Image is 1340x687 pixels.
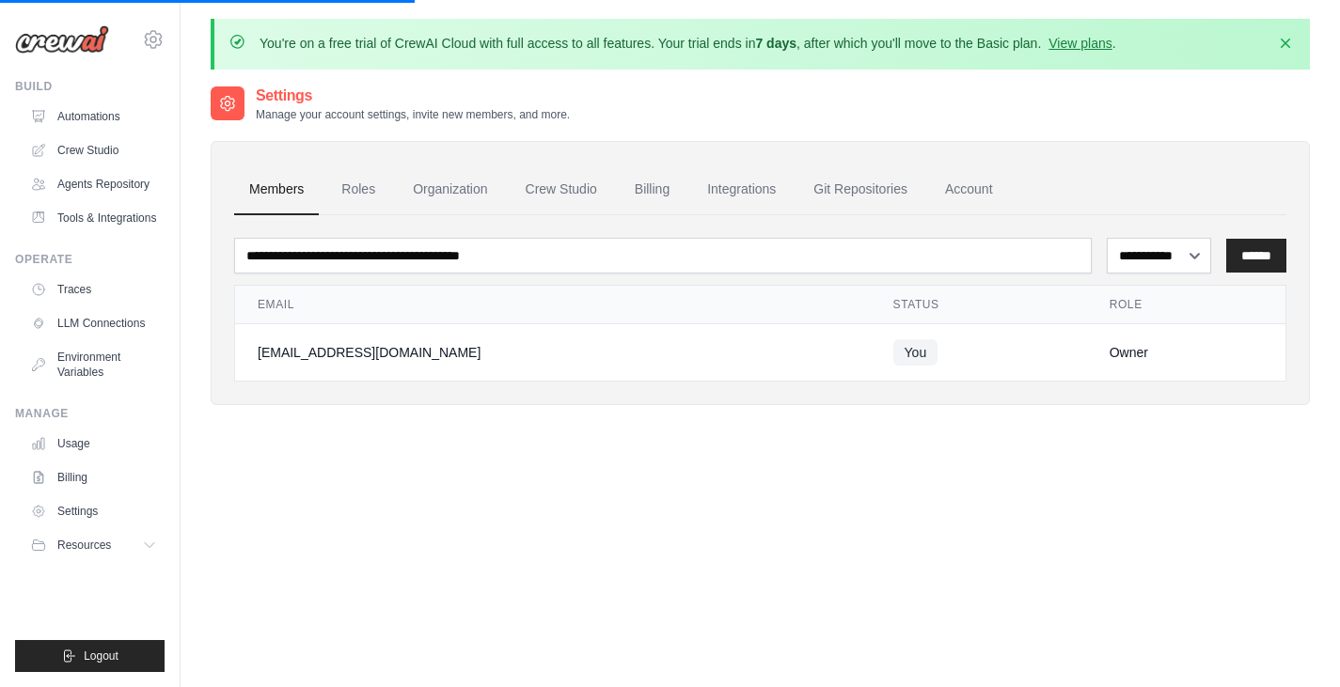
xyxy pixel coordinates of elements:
[23,530,165,560] button: Resources
[15,79,165,94] div: Build
[23,496,165,526] a: Settings
[15,25,109,54] img: Logo
[57,538,111,553] span: Resources
[235,286,871,324] th: Email
[23,135,165,165] a: Crew Studio
[23,429,165,459] a: Usage
[1048,36,1111,51] a: View plans
[15,640,165,672] button: Logout
[84,648,118,664] span: Logout
[930,164,1008,215] a: Account
[620,164,685,215] a: Billing
[23,203,165,233] a: Tools & Integrations
[798,164,922,215] a: Git Repositories
[755,36,796,51] strong: 7 days
[23,462,165,492] a: Billing
[23,308,165,338] a: LLM Connections
[23,342,165,387] a: Environment Variables
[23,169,165,199] a: Agents Repository
[15,406,165,421] div: Manage
[258,343,848,362] div: [EMAIL_ADDRESS][DOMAIN_NAME]
[326,164,390,215] a: Roles
[1087,286,1285,324] th: Role
[511,164,612,215] a: Crew Studio
[234,164,319,215] a: Members
[23,274,165,304] a: Traces
[15,252,165,267] div: Operate
[692,164,791,215] a: Integrations
[871,286,1087,324] th: Status
[256,107,570,122] p: Manage your account settings, invite new members, and more.
[23,101,165,132] a: Automations
[260,34,1116,53] p: You're on a free trial of CrewAI Cloud with full access to all features. Your trial ends in , aft...
[398,164,502,215] a: Organization
[256,85,570,107] h2: Settings
[1110,343,1263,362] div: Owner
[893,339,938,366] span: You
